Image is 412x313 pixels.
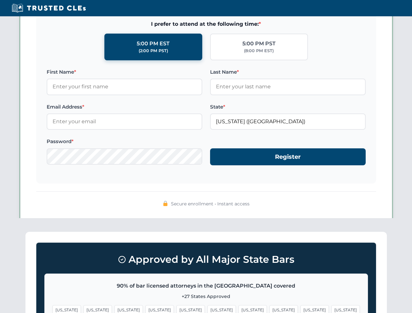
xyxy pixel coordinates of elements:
[47,68,202,76] label: First Name
[210,148,366,166] button: Register
[44,251,368,268] h3: Approved by All Major State Bars
[210,68,366,76] label: Last Name
[10,3,88,13] img: Trusted CLEs
[137,39,170,48] div: 5:00 PM EST
[139,48,168,54] div: (2:00 PM PST)
[47,138,202,145] label: Password
[47,20,366,28] span: I prefer to attend at the following time:
[210,113,366,130] input: California (CA)
[244,48,274,54] div: (8:00 PM EST)
[242,39,276,48] div: 5:00 PM PST
[47,79,202,95] input: Enter your first name
[171,200,250,207] span: Secure enrollment • Instant access
[210,79,366,95] input: Enter your last name
[47,103,202,111] label: Email Address
[163,201,168,206] img: 🔒
[53,282,360,290] p: 90% of bar licensed attorneys in the [GEOGRAPHIC_DATA] covered
[47,113,202,130] input: Enter your email
[210,103,366,111] label: State
[53,293,360,300] p: +27 States Approved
